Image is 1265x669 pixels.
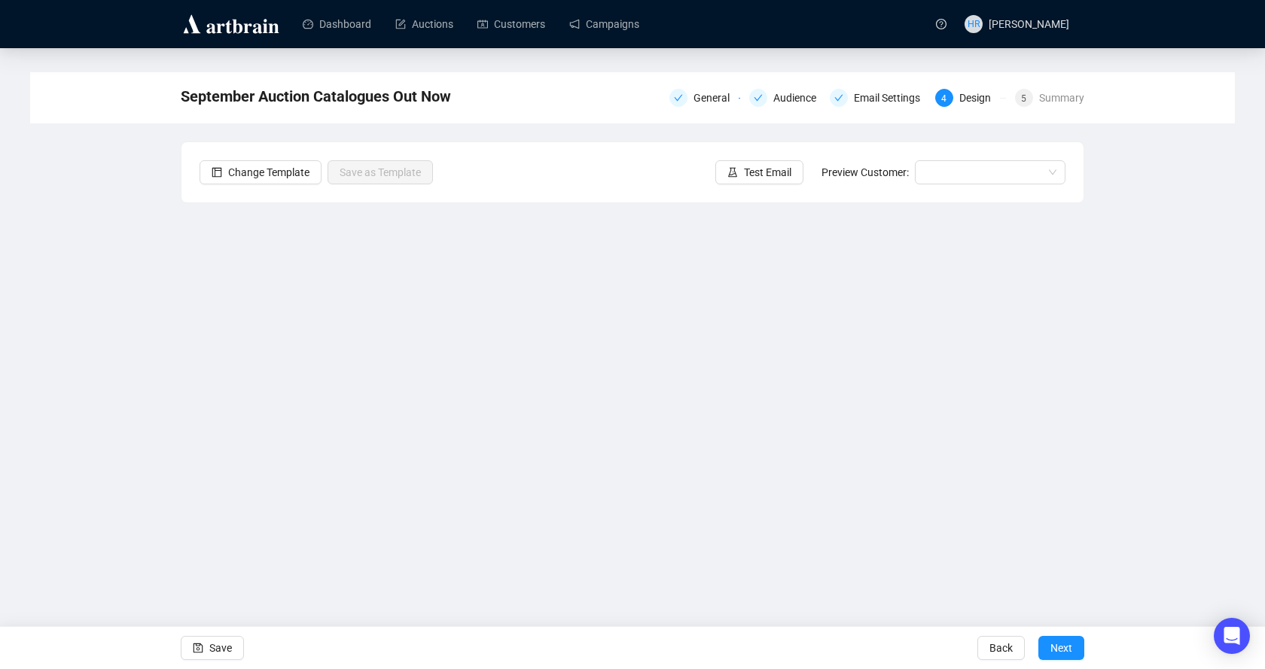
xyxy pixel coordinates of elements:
span: Change Template [228,164,309,181]
span: Preview Customer: [821,166,909,178]
span: [PERSON_NAME] [989,18,1069,30]
span: 4 [941,93,946,104]
button: Test Email [715,160,803,184]
span: HR [968,17,980,32]
button: Back [977,636,1025,660]
div: Audience [749,89,820,107]
div: Email Settings [830,89,926,107]
span: Test Email [744,164,791,181]
div: Summary [1039,89,1084,107]
span: Back [989,627,1013,669]
span: check [674,93,683,102]
div: 4Design [935,89,1006,107]
div: Audience [773,89,825,107]
span: 5 [1021,93,1026,104]
div: General [693,89,739,107]
button: Change Template [200,160,322,184]
a: Dashboard [303,5,371,44]
span: layout [212,167,222,178]
span: save [193,643,203,653]
span: experiment [727,167,738,178]
a: Customers [477,5,545,44]
span: check [754,93,763,102]
span: September Auction Catalogues Out Now [181,84,451,108]
div: Design [959,89,1000,107]
span: Next [1050,627,1072,669]
span: question-circle [936,19,946,29]
a: Campaigns [569,5,639,44]
a: Auctions [395,5,453,44]
button: Save [181,636,244,660]
div: Open Intercom Messenger [1214,618,1250,654]
div: Email Settings [854,89,929,107]
span: check [834,93,843,102]
div: 5Summary [1015,89,1084,107]
button: Next [1038,636,1084,660]
span: Save [209,627,232,669]
button: Save as Template [328,160,433,184]
div: General [669,89,740,107]
img: logo [181,12,282,36]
